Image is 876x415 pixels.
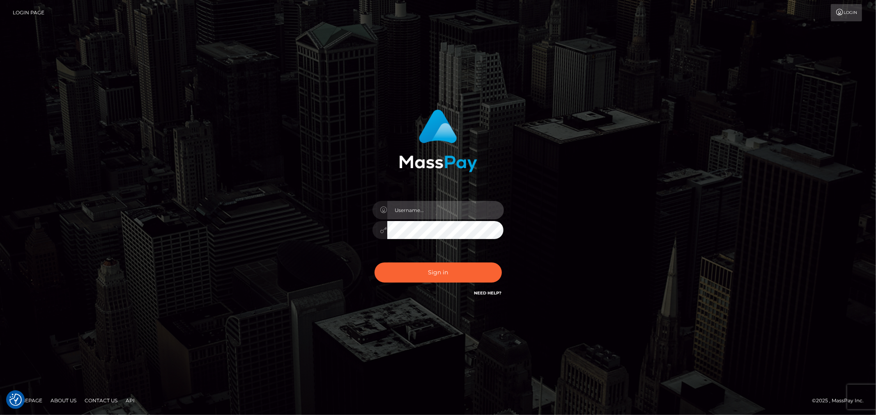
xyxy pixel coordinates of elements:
input: Username... [387,201,504,219]
a: Need Help? [474,290,502,296]
img: Revisit consent button [9,394,22,406]
button: Consent Preferences [9,394,22,406]
button: Sign in [375,262,502,283]
a: About Us [47,394,80,407]
a: Homepage [9,394,46,407]
a: Login Page [13,4,44,21]
a: Login [831,4,862,21]
div: © 2025 , MassPay Inc. [812,396,870,405]
a: Contact Us [81,394,121,407]
img: MassPay Login [399,109,477,172]
a: API [122,394,138,407]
